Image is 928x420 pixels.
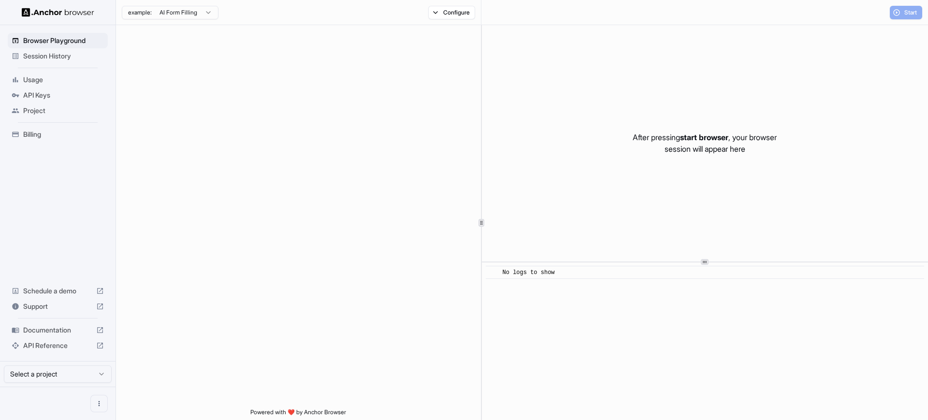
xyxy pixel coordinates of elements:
span: Powered with ❤️ by Anchor Browser [250,408,346,420]
div: API Keys [8,87,108,103]
span: Support [23,302,92,311]
div: Schedule a demo [8,283,108,299]
p: After pressing , your browser session will appear here [633,131,777,155]
span: Usage [23,75,104,85]
span: Project [23,106,104,116]
button: Configure [428,6,475,19]
span: ​ [491,268,495,277]
div: Billing [8,127,108,142]
span: start browser [680,132,728,142]
span: Browser Playground [23,36,104,45]
span: API Keys [23,90,104,100]
div: Session History [8,48,108,64]
div: Usage [8,72,108,87]
div: Project [8,103,108,118]
div: API Reference [8,338,108,353]
div: Documentation [8,322,108,338]
span: Documentation [23,325,92,335]
span: Session History [23,51,104,61]
span: API Reference [23,341,92,350]
span: Billing [23,130,104,139]
img: Anchor Logo [22,8,94,17]
button: Open menu [90,395,108,412]
span: No logs to show [503,269,555,276]
span: example: [128,9,152,16]
span: Schedule a demo [23,286,92,296]
div: Support [8,299,108,314]
div: Browser Playground [8,33,108,48]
